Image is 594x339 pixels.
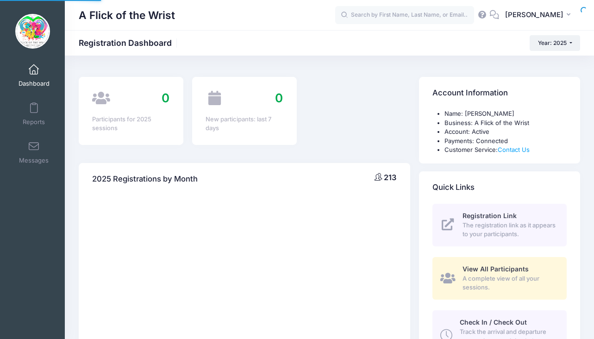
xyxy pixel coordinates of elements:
span: 0 [162,91,169,105]
img: A Flick of the Wrist [15,14,50,49]
span: 213 [384,173,396,182]
a: View All Participants A complete view of all your sessions. [432,257,567,300]
span: Dashboard [19,80,50,88]
div: Participants for 2025 sessions [92,115,169,133]
h4: Quick Links [432,174,475,201]
span: A complete view of all your sessions. [463,274,556,292]
li: Name: [PERSON_NAME] [444,109,567,119]
li: Business: A Flick of the Wrist [444,119,567,128]
a: Contact Us [498,146,530,153]
li: Account: Active [444,127,567,137]
h1: A Flick of the Wrist [79,5,175,26]
h4: 2025 Registrations by Month [92,166,198,192]
span: Messages [19,157,49,164]
button: [PERSON_NAME] [499,5,580,26]
a: Reports [12,98,56,130]
span: The registration link as it appears to your participants. [463,221,556,239]
span: Year: 2025 [538,39,567,46]
a: Registration Link The registration link as it appears to your participants. [432,204,567,246]
span: Check In / Check Out [460,318,527,326]
li: Customer Service: [444,145,567,155]
input: Search by First Name, Last Name, or Email... [335,6,474,25]
li: Payments: Connected [444,137,567,146]
span: Registration Link [463,212,517,220]
a: Messages [12,136,56,169]
span: View All Participants [463,265,529,273]
div: New participants: last 7 days [206,115,283,133]
span: Reports [23,118,45,126]
span: 0 [275,91,283,105]
h4: Account Information [432,80,508,107]
span: [PERSON_NAME] [505,10,563,20]
button: Year: 2025 [530,35,580,51]
h1: Registration Dashboard [79,38,180,48]
a: Dashboard [12,59,56,92]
